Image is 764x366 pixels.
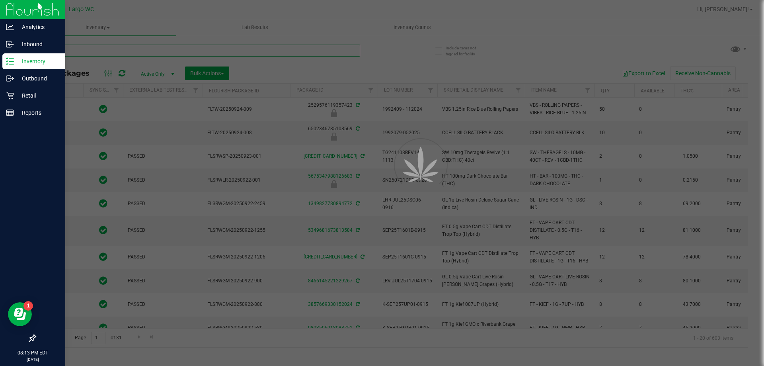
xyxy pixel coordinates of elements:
[6,57,14,65] inline-svg: Inventory
[4,356,62,362] p: [DATE]
[6,74,14,82] inline-svg: Outbound
[14,91,62,100] p: Retail
[14,39,62,49] p: Inbound
[14,108,62,117] p: Reports
[14,74,62,83] p: Outbound
[23,301,33,311] iframe: Resource center unread badge
[8,302,32,326] iframe: Resource center
[6,109,14,117] inline-svg: Reports
[14,57,62,66] p: Inventory
[14,22,62,32] p: Analytics
[6,92,14,100] inline-svg: Retail
[6,23,14,31] inline-svg: Analytics
[6,40,14,48] inline-svg: Inbound
[4,349,62,356] p: 08:13 PM EDT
